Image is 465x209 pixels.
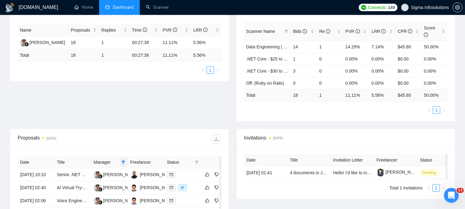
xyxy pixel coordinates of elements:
button: dislike [213,197,220,204]
span: right [442,186,445,190]
button: right [214,66,222,74]
span: dislike [214,198,219,203]
span: filter [121,160,125,164]
img: RG [94,171,101,179]
td: 5.56 % [191,49,222,61]
div: [PERSON_NAME] [103,197,139,204]
span: setting [453,5,462,10]
th: Replies [99,24,129,36]
span: Re [319,29,330,34]
li: Next Page [440,184,447,192]
li: Next Page [214,66,222,74]
li: 1 [432,184,440,192]
img: gigradar-bm.png [24,42,29,47]
button: left [199,66,207,74]
td: 00:27:38 [129,49,160,61]
a: RG[PERSON_NAME] [94,185,139,190]
img: c1VBnsAXlUGeDqahcWUHBQo6VSS-PjrOzmXAPrSUWB87Dm8QHcBqxnvLS6sgMJOlD- [377,169,384,176]
td: [DATE] 02:40 [18,181,54,194]
button: left [425,184,432,192]
span: info-circle [356,29,360,33]
th: Invitation Letter [331,154,374,166]
th: Name [17,24,68,36]
li: 1 [207,66,214,74]
span: download [212,136,221,141]
td: 1 [317,89,343,101]
a: Off: (Ruby on Rails) [246,81,284,86]
button: like [204,171,211,178]
img: BY [130,184,138,192]
td: 50.00% [421,41,448,53]
span: info-circle [424,33,428,37]
td: Total [17,49,68,61]
th: Title [54,156,91,168]
td: 1 [291,53,317,65]
li: Next Page [440,106,448,114]
td: 0.00% [369,77,395,89]
img: gigradar-bm.png [98,200,103,205]
td: 3 [291,65,317,77]
button: like [204,184,211,191]
span: eye [181,186,184,189]
div: Proposals [18,134,119,144]
td: 0 [291,77,317,89]
td: Voice Engineer Needed for AI Integration with Make.com and Google Sheets [54,194,91,207]
th: Freelancer [374,154,418,166]
td: 0.00% [343,53,369,65]
td: 5.56 % [369,89,395,101]
td: 18 [68,36,99,49]
td: 50.00 % [421,89,448,101]
button: right [440,184,447,192]
li: Previous Page [425,184,432,192]
span: Manager [94,159,119,166]
td: 0.00% [421,77,448,89]
td: 11.11 % [343,89,369,101]
span: Replies [101,27,122,33]
li: 1 [433,106,440,114]
span: Scanner Name [246,29,275,34]
a: RG[PERSON_NAME] [94,198,139,203]
a: RG[PERSON_NAME] [20,40,65,45]
span: info-circle [173,28,177,32]
th: Date [244,154,287,166]
a: searchScanner [146,5,169,10]
div: [PERSON_NAME] [140,184,175,191]
td: 0 [317,53,343,65]
span: mail [169,186,173,189]
span: filter [194,158,200,167]
img: RG [94,184,101,192]
span: dashboard [105,5,110,9]
a: Voice Engineer Needed for AI Integration with [DOMAIN_NAME] and Google Sheets [57,198,218,203]
span: left [427,108,431,112]
a: RG[PERSON_NAME] [94,172,139,177]
a: AI Virtual Try-On (VTON) / Stable Diffusion Engineer [57,185,157,190]
div: [PERSON_NAME] [140,197,175,204]
span: filter [283,27,289,36]
a: BY[PERSON_NAME] [130,198,175,203]
a: .NET Core - $25 to $40 - [GEOGRAPHIC_DATA] and [GEOGRAPHIC_DATA] [246,56,395,61]
td: 0 [317,77,343,89]
a: Pending [420,170,441,175]
a: Data Engineering | Data Analyst [246,44,308,49]
td: 0.00% [421,53,448,65]
span: like [205,185,209,190]
th: Status [418,154,461,166]
span: filter [120,158,126,167]
span: LRR [371,29,386,34]
span: dislike [214,172,219,177]
td: AI Virtual Try-On (VTON) / Stable Diffusion Engineer [54,181,91,194]
span: PVR [345,29,360,34]
span: mail [169,199,173,202]
td: 5.56% [191,36,222,49]
button: right [440,106,448,114]
span: info-circle [408,29,412,33]
span: right [442,108,446,112]
td: $0.00 [395,65,422,77]
div: [PERSON_NAME] [103,184,139,191]
span: Invitations [244,134,448,142]
td: Total [244,89,291,101]
a: [PERSON_NAME] [377,170,421,175]
td: 1 [99,36,129,49]
td: [DATE] 02:06 [18,194,54,207]
span: like [205,172,209,177]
